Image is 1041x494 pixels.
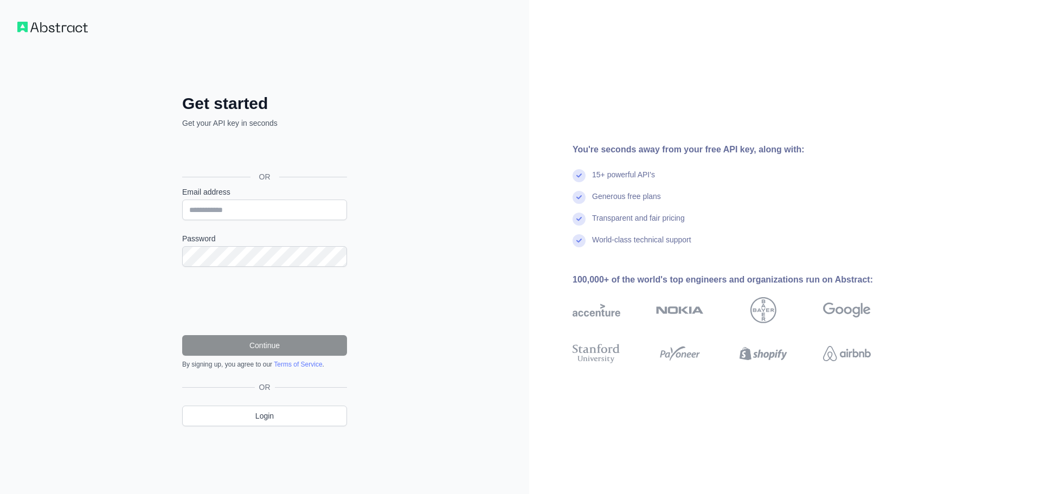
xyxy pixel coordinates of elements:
div: You're seconds away from your free API key, along with: [573,143,905,156]
img: accenture [573,297,620,323]
img: shopify [740,342,787,365]
img: payoneer [656,342,704,365]
img: check mark [573,191,586,204]
img: nokia [656,297,704,323]
a: Login [182,406,347,426]
p: Get your API key in seconds [182,118,347,129]
img: stanford university [573,342,620,365]
img: google [823,297,871,323]
img: check mark [573,169,586,182]
label: Password [182,233,347,244]
div: World-class technical support [592,234,691,256]
iframe: reCAPTCHA [182,280,347,322]
span: OR [255,382,275,393]
div: Transparent and fair pricing [592,213,685,234]
img: check mark [573,213,586,226]
div: Generous free plans [592,191,661,213]
button: Continue [182,335,347,356]
div: 100,000+ of the world's top engineers and organizations run on Abstract: [573,273,905,286]
img: airbnb [823,342,871,365]
span: OR [250,171,279,182]
div: By signing up, you agree to our . [182,360,347,369]
img: bayer [750,297,776,323]
img: check mark [573,234,586,247]
div: 15+ powerful API's [592,169,655,191]
label: Email address [182,187,347,197]
img: Workflow [17,22,88,33]
h2: Get started [182,94,347,113]
iframe: Sign in with Google Button [177,140,350,164]
a: Terms of Service [274,361,322,368]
